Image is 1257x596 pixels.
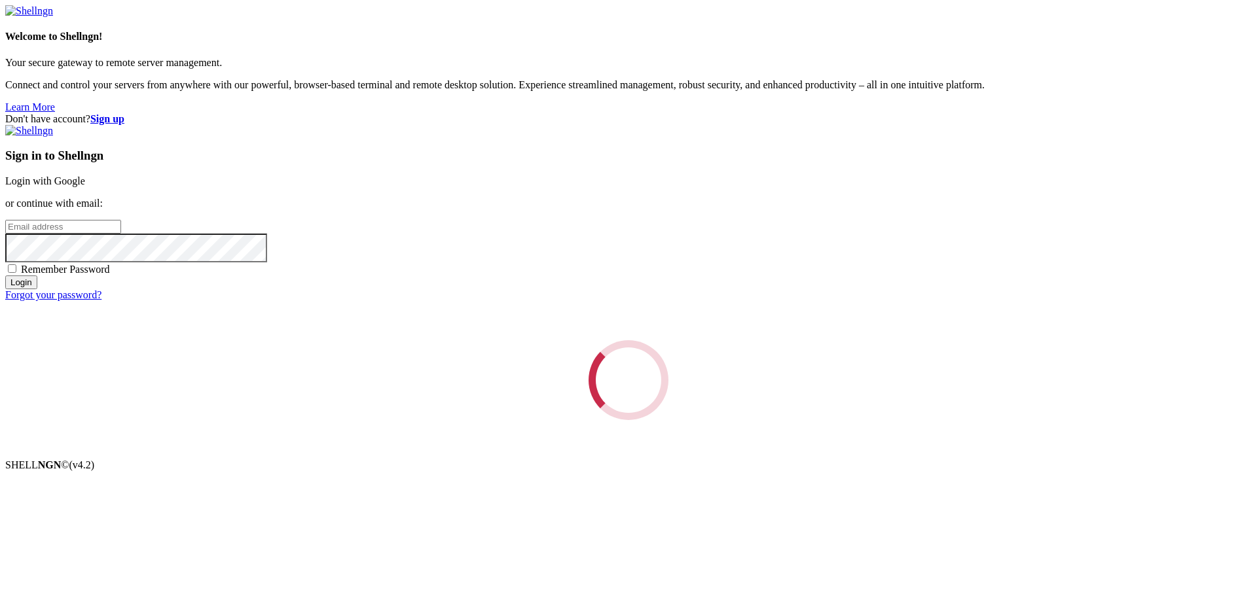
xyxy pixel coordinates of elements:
input: Remember Password [8,264,16,273]
b: NGN [38,459,62,470]
span: Remember Password [21,264,110,275]
img: Shellngn [5,125,53,137]
h3: Sign in to Shellngn [5,149,1252,163]
a: Login with Google [5,175,85,186]
span: SHELL © [5,459,94,470]
a: Learn More [5,101,55,113]
p: Your secure gateway to remote server management. [5,57,1252,69]
div: Loading... [589,340,668,420]
input: Login [5,275,37,289]
a: Sign up [90,113,124,124]
a: Forgot your password? [5,289,101,300]
span: 4.2.0 [69,459,95,470]
p: Connect and control your servers from anywhere with our powerful, browser-based terminal and remo... [5,79,1252,91]
div: Don't have account? [5,113,1252,125]
h4: Welcome to Shellngn! [5,31,1252,43]
img: Shellngn [5,5,53,17]
p: or continue with email: [5,198,1252,209]
input: Email address [5,220,121,234]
